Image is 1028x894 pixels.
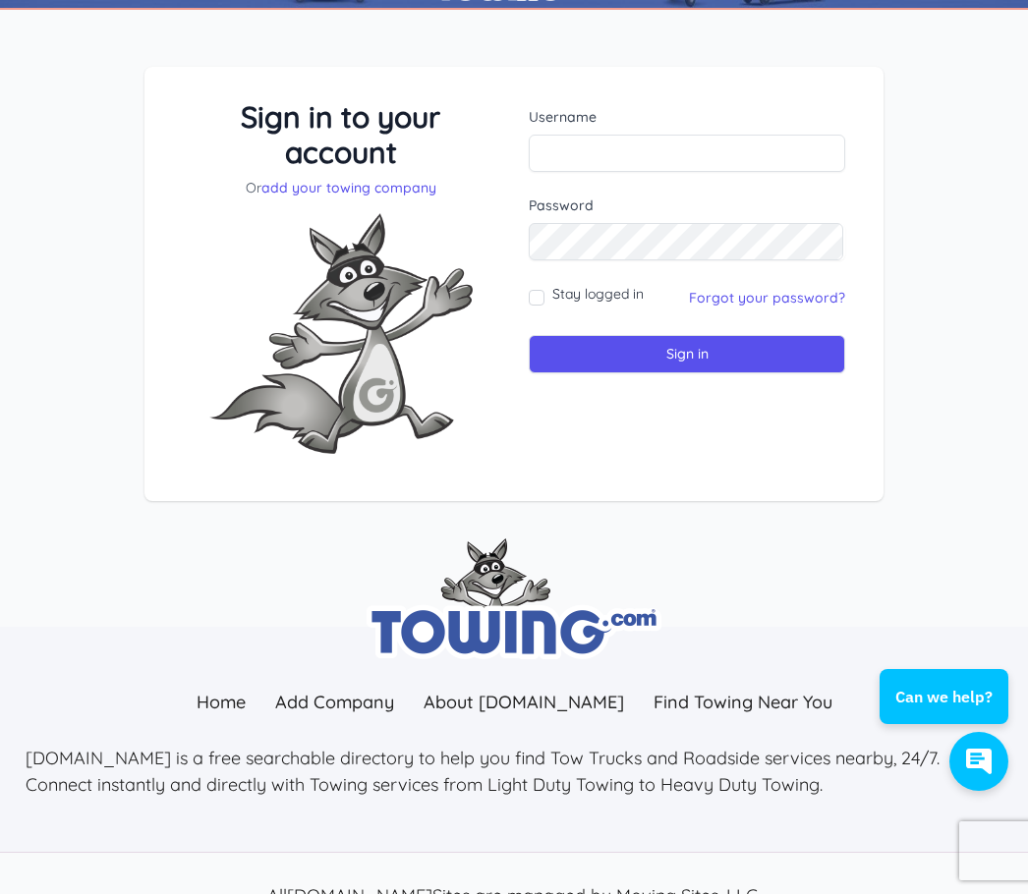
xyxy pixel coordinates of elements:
h3: Sign in to your account [183,99,499,170]
label: Password [529,196,845,215]
p: Or [183,178,499,197]
label: Username [529,107,845,127]
a: Add Company [260,681,409,723]
label: Stay logged in [552,284,644,304]
iframe: Conversations [860,615,1028,810]
a: add your towing company [261,179,436,196]
p: [DOMAIN_NAME] is a free searchable directory to help you find Tow Trucks and Roadside services ne... [26,745,1002,798]
a: About [DOMAIN_NAME] [409,681,639,723]
img: towing [367,538,661,659]
a: Forgot your password? [689,289,845,307]
a: Find Towing Near You [639,681,847,723]
a: Home [182,681,260,723]
img: Fox-Excited.png [194,197,488,470]
input: Sign in [529,335,845,373]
